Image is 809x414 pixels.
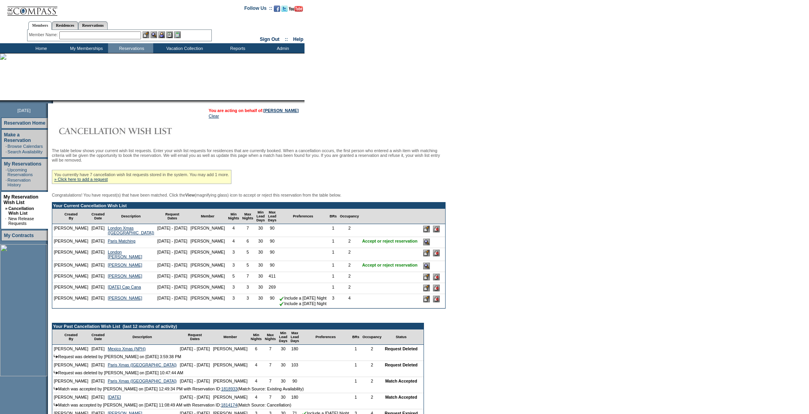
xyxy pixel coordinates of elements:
td: Your Past Cancellation Wish List (last 12 months of activity) [52,323,424,329]
td: [PERSON_NAME] [52,261,90,272]
td: 1 [351,361,361,369]
td: [PERSON_NAME] [52,248,90,261]
td: 2 [338,224,361,237]
td: 2 [361,393,383,401]
td: Occupancy [361,329,383,345]
td: Member [189,209,227,224]
td: [DATE] [90,237,106,248]
td: Occupancy [338,209,361,224]
td: My Memberships [63,43,108,53]
td: [PERSON_NAME] [189,294,227,308]
nobr: Match Accepted [385,395,417,399]
img: Reservations [166,31,173,38]
td: Max Lead Days [289,329,301,345]
input: Delete this Request [433,226,440,232]
a: Clear [209,114,219,118]
td: Max Lead Days [266,209,278,224]
a: 1814174 [221,403,237,407]
td: 7 [263,393,277,401]
td: 180 [289,345,301,353]
td: 30 [255,224,266,237]
nobr: [DATE] - [DATE] [180,346,210,351]
td: 90 [289,377,301,385]
td: [PERSON_NAME] [211,377,249,385]
nobr: Request Deleted [385,362,418,367]
input: Edit this Request [423,296,430,302]
td: · [6,149,7,154]
td: [PERSON_NAME] [189,224,227,237]
td: 7 [263,361,277,369]
td: Request was deleted by [PERSON_NAME] on [DATE] 10:47:44 AM [52,369,424,377]
td: [DATE] [90,361,106,369]
nobr: Include a [DATE] Night [279,296,327,300]
a: Paris Xmas ([GEOGRAPHIC_DATA]) [108,362,176,367]
td: 2 [361,377,383,385]
td: Request Dates [156,209,189,224]
a: Subscribe to our YouTube Channel [289,8,303,13]
span: [DATE] [17,108,31,113]
a: Paris Xmas ([GEOGRAPHIC_DATA]) [108,379,176,383]
td: 7 [263,377,277,385]
td: Preferences [301,329,351,345]
td: Reports [214,43,259,53]
td: 1 [328,224,338,237]
a: My Reservation Wish List [4,194,39,205]
td: 1 [351,345,361,353]
input: Accept or Reject this Reservation [423,239,430,245]
td: 90 [266,224,278,237]
nobr: [DATE] - [DATE] [157,239,187,243]
td: 103 [289,361,301,369]
td: Min Lead Days [277,329,289,345]
td: 30 [277,345,289,353]
td: Description [106,209,156,224]
nobr: Match Accepted [385,379,417,383]
td: 30 [255,272,266,283]
td: 4 [338,294,361,308]
nobr: [DATE] - [DATE] [180,362,210,367]
td: Match was accepted by [PERSON_NAME] on [DATE] 11:08:49 AM with Reservation ID: (Match Source: Can... [52,401,424,409]
td: 2 [361,345,383,353]
td: 411 [266,272,278,283]
a: » Click here to add a request [54,177,108,182]
td: Admin [259,43,305,53]
td: 6 [240,237,255,248]
a: Paris Matching [108,239,135,243]
td: 4 [226,224,240,237]
nobr: [DATE] - [DATE] [180,379,210,383]
td: 3 [240,294,255,308]
a: [PERSON_NAME] [108,274,142,278]
input: Edit this Request [423,226,430,232]
img: arrow.gif [54,355,58,358]
td: 3 [226,261,240,272]
td: 4 [249,393,263,401]
td: 30 [255,294,266,308]
td: [DATE] [90,248,106,261]
a: [DATE] [108,395,121,399]
img: Subscribe to our YouTube Channel [289,6,303,12]
a: Follow us on Twitter [281,8,288,13]
td: 2 [338,283,361,294]
td: BRs [328,209,338,224]
img: chkSmaller.gif [279,302,284,306]
a: Upcoming Reservations [7,167,33,177]
td: [DATE] [90,261,106,272]
img: View [150,31,157,38]
td: [PERSON_NAME] [52,393,90,401]
td: Request Dates [178,329,212,345]
td: 7 [263,345,277,353]
a: [PERSON_NAME] [264,108,299,113]
td: [DATE] [90,377,106,385]
td: 1 [328,248,338,261]
nobr: [DATE] - [DATE] [157,226,187,230]
nobr: Accept or reject reservation [362,239,418,243]
input: Delete this Request [433,250,440,256]
td: [DATE] [90,393,106,401]
img: b_edit.gif [143,31,149,38]
td: 2 [338,237,361,248]
a: Reservations [78,21,108,29]
a: Members [28,21,52,30]
td: 30 [277,361,289,369]
td: 7 [240,272,255,283]
td: 1 [351,377,361,385]
td: 4 [249,361,263,369]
